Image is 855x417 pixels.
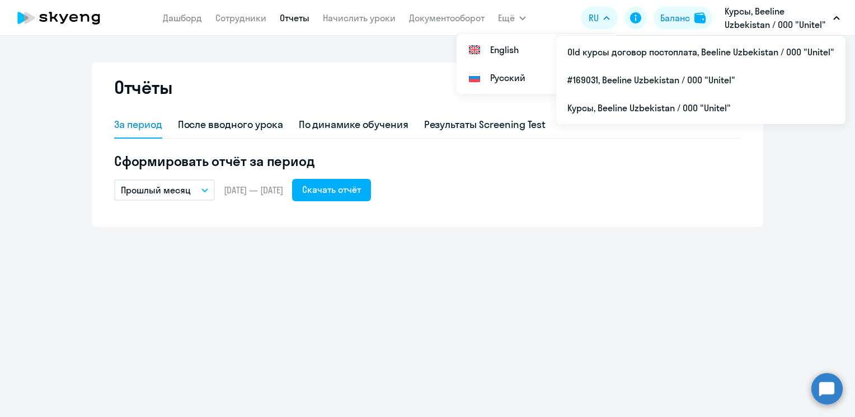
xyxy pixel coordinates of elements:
[725,4,829,31] p: Курсы, Beeline Uzbekistan / ООО "Unitel"
[498,7,526,29] button: Ещё
[178,117,283,132] div: После вводного урока
[121,183,191,197] p: Прошлый месяц
[654,7,712,29] button: Балансbalance
[114,117,162,132] div: За период
[302,183,361,196] div: Скачать отчёт
[694,12,706,23] img: balance
[589,11,599,25] span: RU
[215,12,266,23] a: Сотрудники
[114,179,215,201] button: Прошлый месяц
[468,71,481,84] img: Русский
[556,36,845,124] ul: Ещё
[424,117,546,132] div: Результаты Screening Test
[498,11,515,25] span: Ещё
[323,12,396,23] a: Начислить уроки
[719,4,845,31] button: Курсы, Beeline Uzbekistan / ООО "Unitel"
[224,184,283,196] span: [DATE] — [DATE]
[468,43,481,56] img: English
[114,76,172,98] h2: Отчёты
[660,11,690,25] div: Баланс
[292,179,371,201] button: Скачать отчёт
[409,12,485,23] a: Документооборот
[299,117,408,132] div: По динамике обучения
[581,7,618,29] button: RU
[457,34,618,94] ul: Ещё
[280,12,309,23] a: Отчеты
[114,152,741,170] h5: Сформировать отчёт за период
[163,12,202,23] a: Дашборд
